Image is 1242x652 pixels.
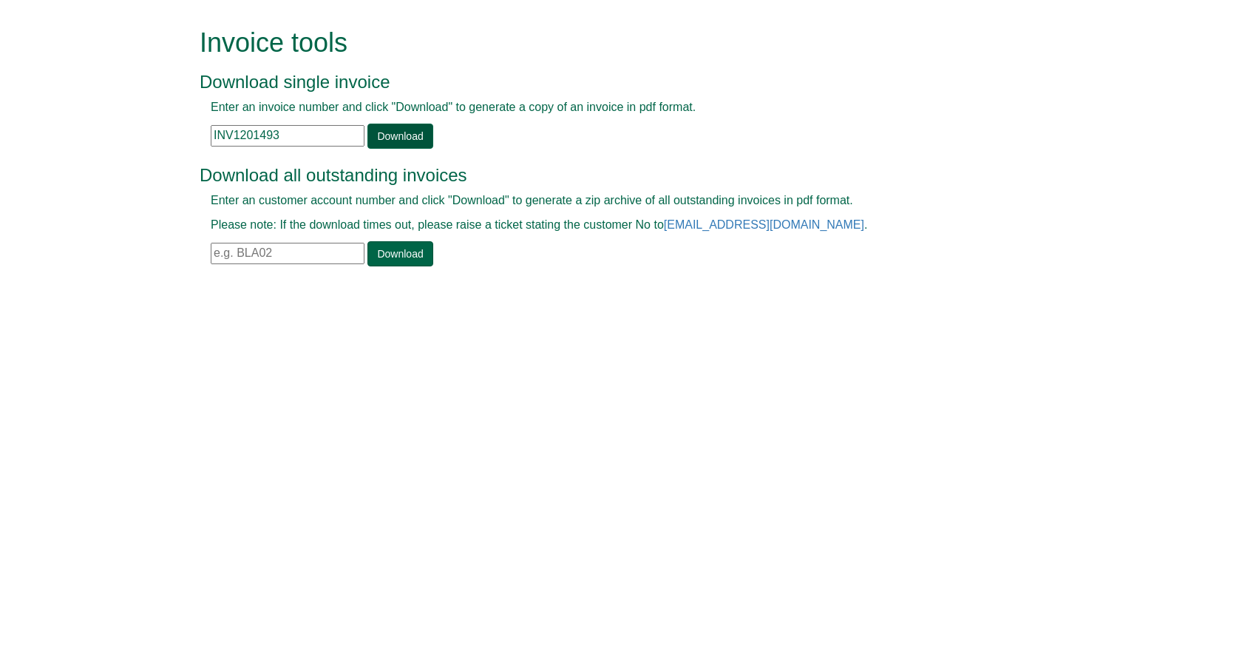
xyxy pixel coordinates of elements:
[367,124,432,149] a: Download
[200,166,1009,185] h3: Download all outstanding invoices
[200,28,1009,58] h1: Invoice tools
[211,192,998,209] p: Enter an customer account number and click "Download" to generate a zip archive of all outstandin...
[211,217,998,234] p: Please note: If the download times out, please raise a ticket stating the customer No to .
[200,73,1009,92] h3: Download single invoice
[367,241,432,266] a: Download
[211,243,364,264] input: e.g. BLA02
[211,125,364,147] input: e.g. INV1234
[211,99,998,116] p: Enter an invoice number and click "Download" to generate a copy of an invoice in pdf format.
[664,218,864,231] a: [EMAIL_ADDRESS][DOMAIN_NAME]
